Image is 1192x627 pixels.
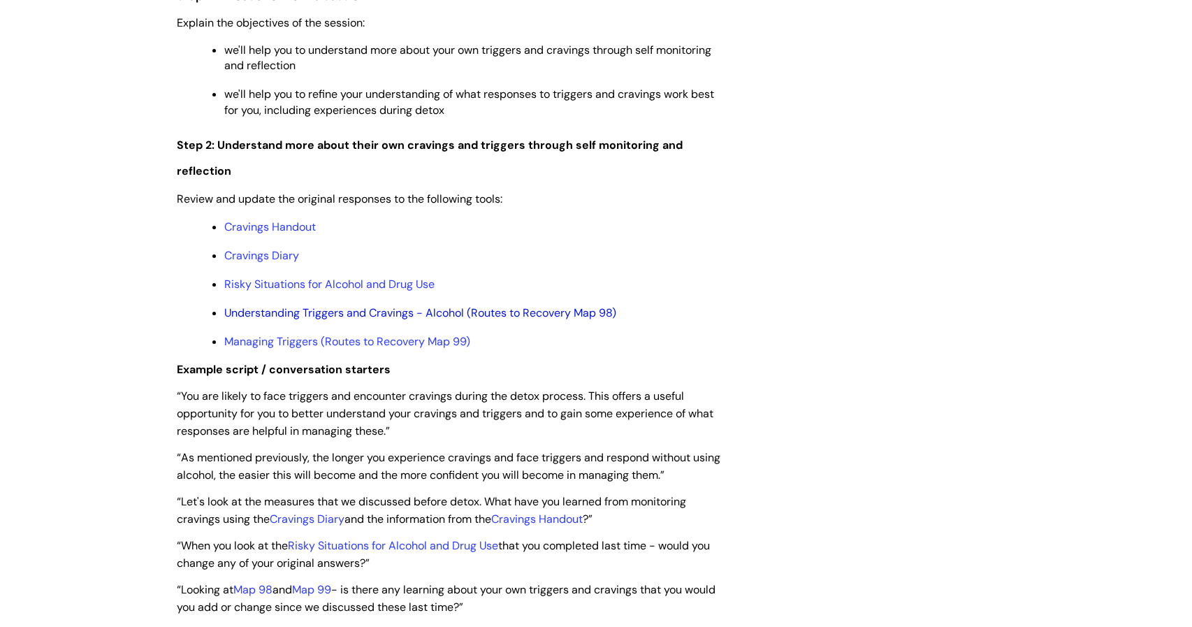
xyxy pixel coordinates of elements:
[224,248,299,263] a: Cravings Diary
[224,334,470,349] a: Managing Triggers (Routes to Recovery Map 99)
[177,494,686,526] span: “Let's look at the measures that we discussed before detox. What have you learned from monitoring...
[270,512,344,526] a: Cravings Diary
[177,389,713,438] span: “You are likely to face triggers and encounter cravings during the detox process. This offers a u...
[224,219,316,234] a: Cravings Handout
[177,362,391,377] strong: Example script / conversation starters
[177,192,502,206] span: Review and update the original responses to the following tools:
[292,582,331,597] a: Map 99
[224,43,711,73] span: we'll help you to understand more about your own triggers and cravings through self monitoring an...
[177,138,683,178] span: Step 2: Understand more about their own cravings and triggers through self monitoring and reflection
[177,538,710,570] span: “When you look at the that you completed last time - would you change any of your original answers?”
[491,512,583,526] a: Cravings Handout
[224,87,714,117] span: we'll help you to refine your understanding of what responses to triggers and cravings work best ...
[224,305,616,320] a: Understanding Triggers and Cravings - Alcohol (Routes to Recovery Map 98)
[288,538,498,553] a: Risky Situations for Alcohol and Drug Use
[224,277,435,291] a: Risky Situations for Alcohol and Drug Use
[233,582,272,597] a: Map 98
[177,15,365,30] span: Explain the objectives of the session:
[177,450,720,482] span: “As mentioned previously, the longer you experience cravings and face triggers and respond withou...
[177,582,715,614] span: “Looking at and - is there any learning about your own triggers and cravings that you would you a...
